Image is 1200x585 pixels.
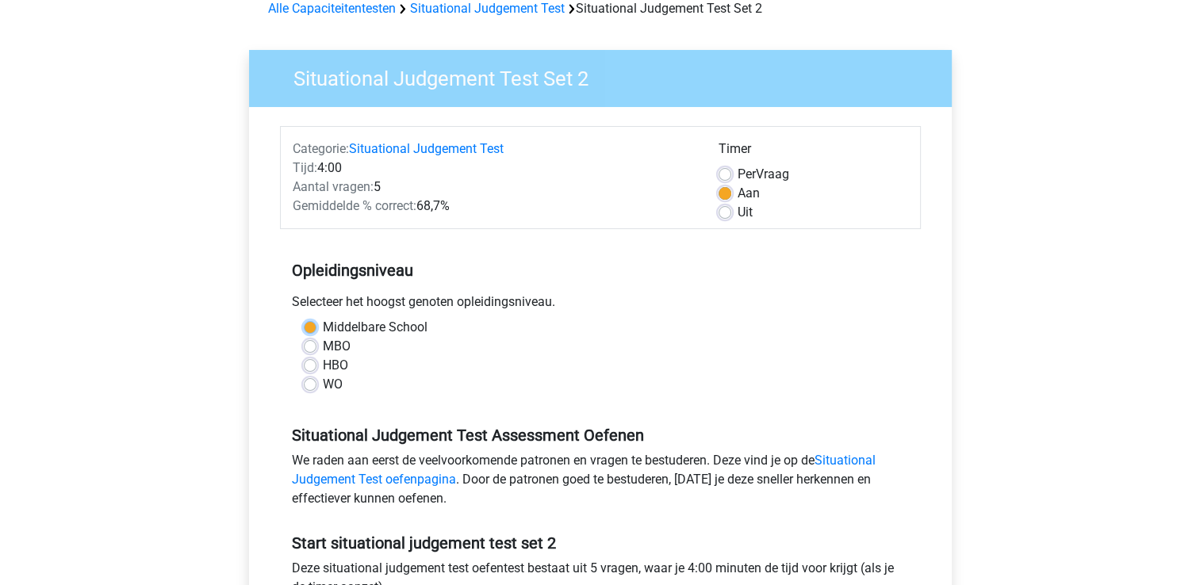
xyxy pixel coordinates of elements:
a: Situational Judgement Test [349,141,504,156]
label: Uit [738,203,753,222]
a: Alle Capaciteitentesten [268,1,396,16]
label: Vraag [738,165,789,184]
span: Categorie: [293,141,349,156]
div: Selecteer het hoogst genoten opleidingsniveau. [280,292,921,318]
div: 5 [281,178,707,197]
div: Timer [719,140,908,165]
span: Tijd: [293,160,317,175]
span: Gemiddelde % correct: [293,198,416,213]
h5: Situational Judgement Test Assessment Oefenen [292,426,909,445]
div: 68,7% [281,197,707,216]
h5: Start situational judgement test set 2 [292,533,909,552]
h3: Situational Judgement Test Set 2 [274,60,940,91]
div: 4:00 [281,159,707,178]
label: Middelbare School [323,318,427,337]
span: Aantal vragen: [293,179,374,194]
label: HBO [323,356,348,375]
div: We raden aan eerst de veelvoorkomende patronen en vragen te bestuderen. Deze vind je op de . Door... [280,451,921,514]
h5: Opleidingsniveau [292,254,909,286]
span: Per [738,166,756,182]
label: Aan [738,184,760,203]
label: MBO [323,337,351,356]
label: WO [323,375,343,394]
a: Situational Judgement Test [410,1,565,16]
